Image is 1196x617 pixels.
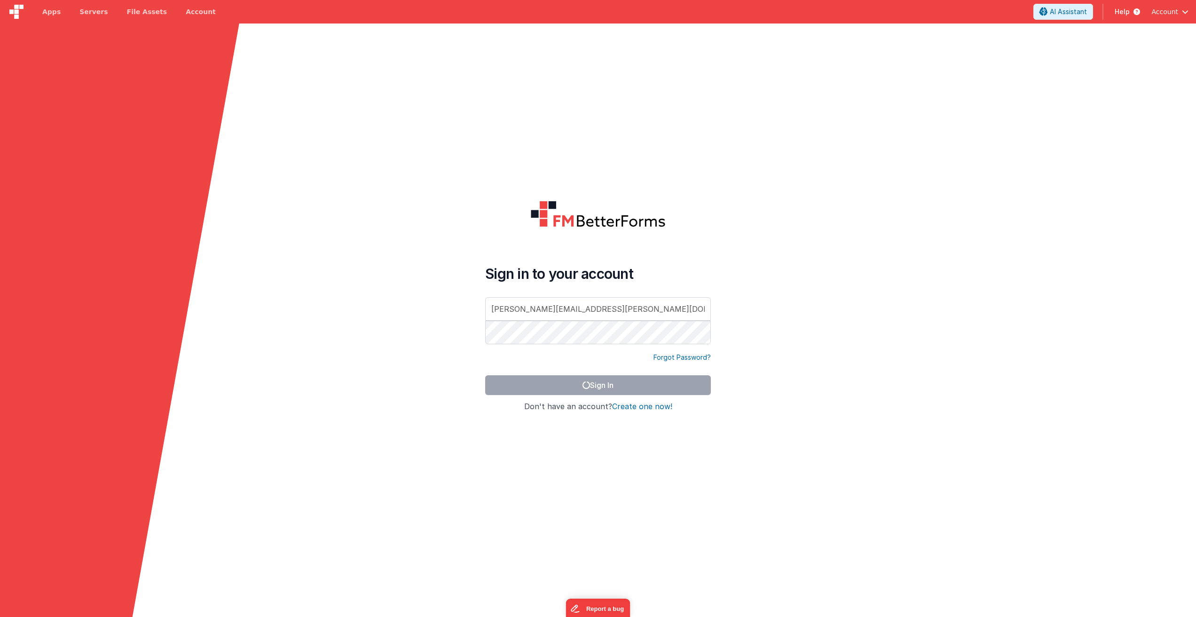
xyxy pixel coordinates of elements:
[1033,4,1093,20] button: AI Assistant
[1151,7,1178,16] span: Account
[42,7,61,16] span: Apps
[485,297,711,321] input: Email Address
[1050,7,1087,16] span: AI Assistant
[612,403,672,411] button: Create one now!
[79,7,108,16] span: Servers
[653,353,711,362] a: Forgot Password?
[485,375,711,395] button: Sign In
[485,265,711,282] h4: Sign in to your account
[1151,7,1188,16] button: Account
[485,403,711,411] h4: Don't have an account?
[127,7,167,16] span: File Assets
[1115,7,1130,16] span: Help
